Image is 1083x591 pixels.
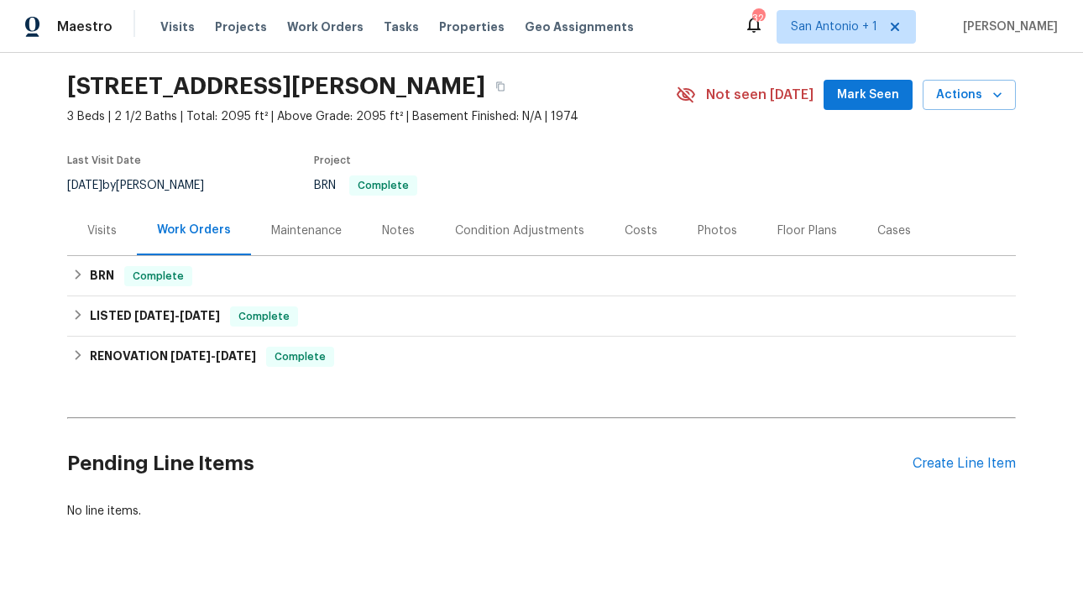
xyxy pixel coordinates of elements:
span: Maestro [57,18,112,35]
div: 32 [752,10,764,27]
span: Not seen [DATE] [706,86,814,103]
div: Condition Adjustments [455,222,584,239]
div: Work Orders [157,222,231,238]
span: Complete [232,308,296,325]
div: Cases [877,222,911,239]
span: San Antonio + 1 [791,18,877,35]
span: Complete [351,180,416,191]
span: Geo Assignments [525,18,634,35]
span: Visits [160,18,195,35]
span: [DATE] [216,350,256,362]
span: Mark Seen [837,85,899,106]
span: Tasks [384,21,419,33]
span: Complete [268,348,332,365]
div: Maintenance [271,222,342,239]
button: Copy Address [485,71,515,102]
h6: BRN [90,266,114,286]
h6: RENOVATION [90,347,256,367]
span: Projects [215,18,267,35]
div: No line items. [67,503,1016,520]
h6: LISTED [90,306,220,327]
span: Actions [936,85,1002,106]
div: RENOVATION [DATE]-[DATE]Complete [67,337,1016,377]
span: [DATE] [170,350,211,362]
span: Project [314,155,351,165]
span: [DATE] [134,310,175,322]
button: Mark Seen [824,80,913,111]
div: Notes [382,222,415,239]
span: [DATE] [67,180,102,191]
div: Floor Plans [777,222,837,239]
button: Actions [923,80,1016,111]
span: 3 Beds | 2 1/2 Baths | Total: 2095 ft² | Above Grade: 2095 ft² | Basement Finished: N/A | 1974 [67,108,676,125]
span: - [170,350,256,362]
div: LISTED [DATE]-[DATE]Complete [67,296,1016,337]
div: by [PERSON_NAME] [67,175,224,196]
span: Work Orders [287,18,364,35]
h2: Pending Line Items [67,425,913,503]
span: Complete [126,268,191,285]
div: Costs [625,222,657,239]
span: [DATE] [180,310,220,322]
span: - [134,310,220,322]
div: BRN Complete [67,256,1016,296]
div: Create Line Item [913,456,1016,472]
span: Properties [439,18,505,35]
span: [PERSON_NAME] [956,18,1058,35]
span: BRN [314,180,417,191]
span: Last Visit Date [67,155,141,165]
div: Photos [698,222,737,239]
div: Visits [87,222,117,239]
h2: [STREET_ADDRESS][PERSON_NAME] [67,78,485,95]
